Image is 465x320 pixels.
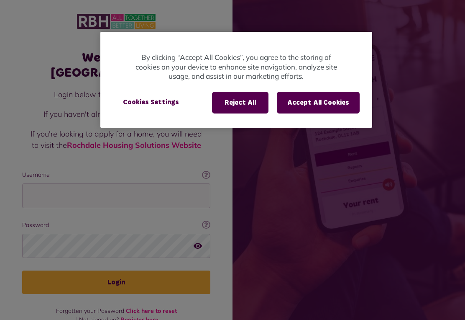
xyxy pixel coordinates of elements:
div: Privacy [100,32,372,128]
button: Cookies Settings [113,92,189,113]
p: By clicking “Accept All Cookies”, you agree to the storing of cookies on your device to enhance s... [134,53,339,81]
div: Cookie banner [100,32,372,128]
button: Accept All Cookies [277,92,360,114]
button: Reject All [212,92,268,114]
